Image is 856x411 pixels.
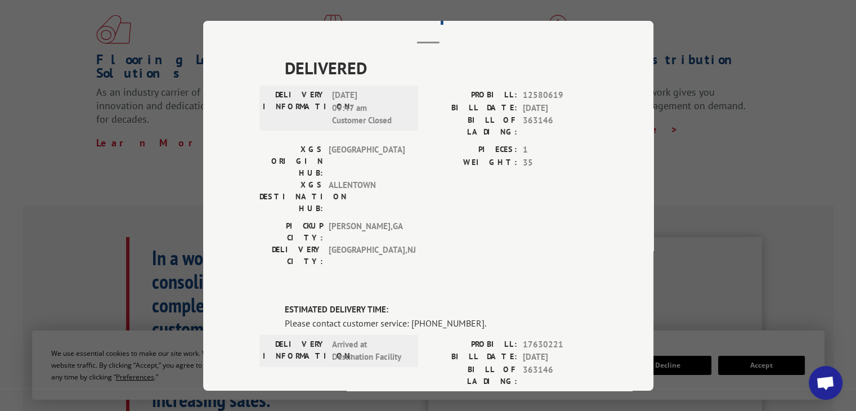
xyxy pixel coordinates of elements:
[329,179,405,215] span: ALLENTOWN
[523,363,597,387] span: 363146
[428,363,517,387] label: BILL OF LADING:
[259,220,323,244] label: PICKUP CITY:
[332,338,408,363] span: Arrived at Destination Facility
[428,101,517,114] label: BILL DATE:
[332,89,408,127] span: [DATE] 09:47 am Customer Closed
[329,220,405,244] span: [PERSON_NAME] , GA
[259,6,597,27] h2: Track Shipment
[428,338,517,351] label: PROBILL:
[523,338,597,351] span: 17630221
[428,114,517,138] label: BILL OF LADING:
[259,179,323,215] label: XGS DESTINATION HUB:
[285,55,597,81] span: DELIVERED
[329,144,405,179] span: [GEOGRAPHIC_DATA]
[809,366,842,400] div: Open chat
[523,114,597,138] span: 363146
[259,244,323,267] label: DELIVERY CITY:
[263,338,326,363] label: DELIVERY INFORMATION:
[523,101,597,114] span: [DATE]
[428,89,517,102] label: PROBILL:
[523,156,597,169] span: 35
[428,351,517,364] label: BILL DATE:
[428,156,517,169] label: WEIGHT:
[523,89,597,102] span: 12580619
[285,303,597,316] label: ESTIMATED DELIVERY TIME:
[263,89,326,127] label: DELIVERY INFORMATION:
[259,144,323,179] label: XGS ORIGIN HUB:
[329,244,405,267] span: [GEOGRAPHIC_DATA] , NJ
[523,351,597,364] span: [DATE]
[285,316,597,329] div: Please contact customer service: [PHONE_NUMBER].
[428,144,517,157] label: PIECES:
[523,144,597,157] span: 1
